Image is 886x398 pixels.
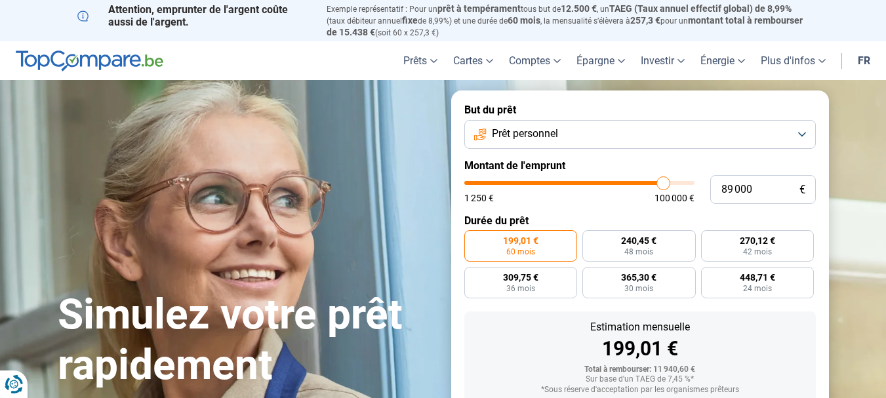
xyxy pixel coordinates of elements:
[475,365,805,374] div: Total à rembourser: 11 940,60 €
[492,127,558,141] span: Prêt personnel
[624,248,653,256] span: 48 mois
[503,273,538,282] span: 309,75 €
[633,41,693,80] a: Investir
[475,386,805,395] div: *Sous réserve d'acceptation par les organismes prêteurs
[445,41,501,80] a: Cartes
[561,3,597,14] span: 12.500 €
[503,236,538,245] span: 199,01 €
[77,3,311,28] p: Attention, emprunter de l'argent coûte aussi de l'argent.
[327,3,809,38] p: Exemple représentatif : Pour un tous but de , un (taux débiteur annuel de 8,99%) et une durée de ...
[475,322,805,332] div: Estimation mensuelle
[501,41,569,80] a: Comptes
[464,193,494,203] span: 1 250 €
[464,159,816,172] label: Montant de l'emprunt
[799,184,805,195] span: €
[609,3,792,14] span: TAEG (Taux annuel effectif global) de 8,99%
[630,15,660,26] span: 257,3 €
[475,375,805,384] div: Sur base d'un TAEG de 7,45 %*
[475,339,805,359] div: 199,01 €
[624,285,653,292] span: 30 mois
[395,41,445,80] a: Prêts
[16,50,163,71] img: TopCompare
[743,285,772,292] span: 24 mois
[740,273,775,282] span: 448,71 €
[327,15,803,37] span: montant total à rembourser de 15.438 €
[743,248,772,256] span: 42 mois
[621,236,656,245] span: 240,45 €
[621,273,656,282] span: 365,30 €
[464,120,816,149] button: Prêt personnel
[753,41,834,80] a: Plus d'infos
[850,41,878,80] a: fr
[569,41,633,80] a: Épargne
[506,248,535,256] span: 60 mois
[437,3,521,14] span: prêt à tempérament
[506,285,535,292] span: 36 mois
[508,15,540,26] span: 60 mois
[402,15,418,26] span: fixe
[464,104,816,116] label: But du prêt
[740,236,775,245] span: 270,12 €
[654,193,695,203] span: 100 000 €
[58,290,435,391] h1: Simulez votre prêt rapidement
[464,214,816,227] label: Durée du prêt
[693,41,753,80] a: Énergie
